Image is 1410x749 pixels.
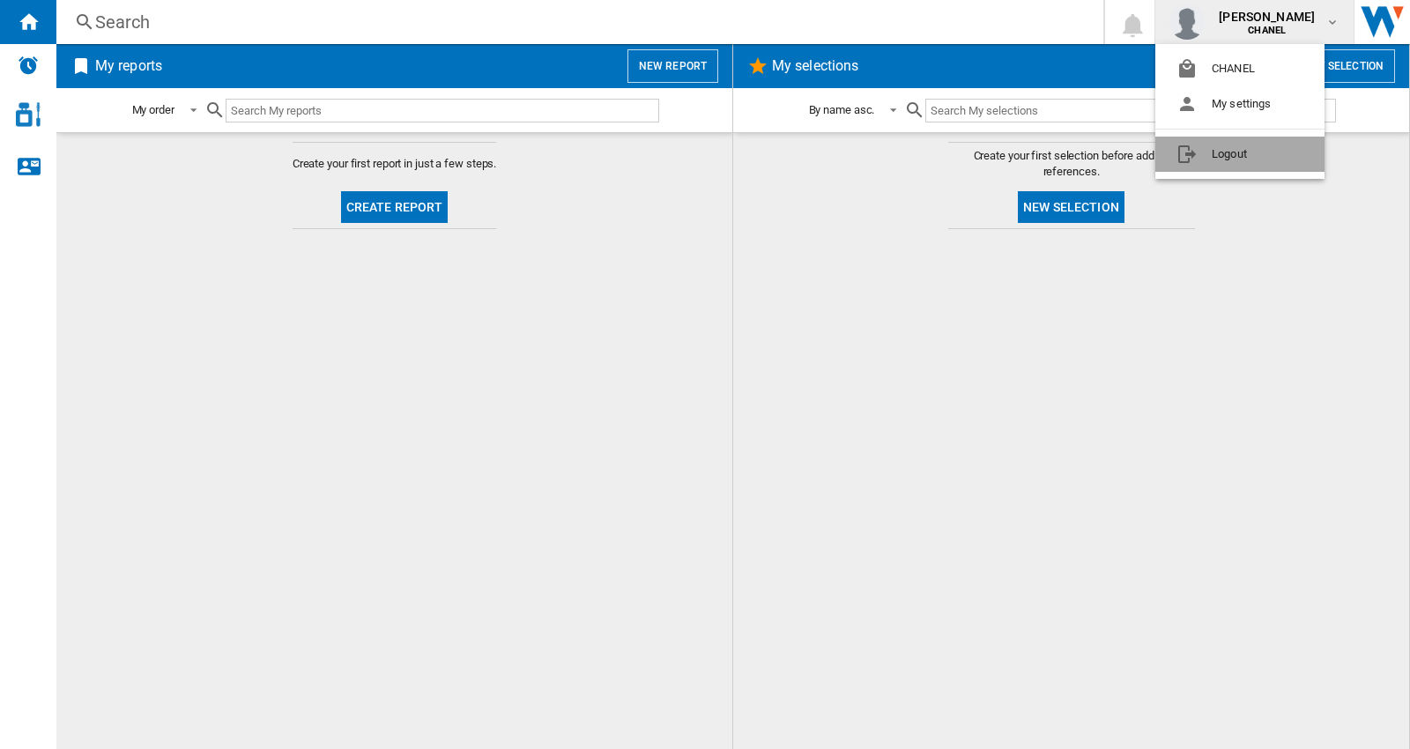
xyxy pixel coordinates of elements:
[1155,51,1325,86] button: CHANEL
[1155,137,1325,172] button: Logout
[1155,86,1325,122] button: My settings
